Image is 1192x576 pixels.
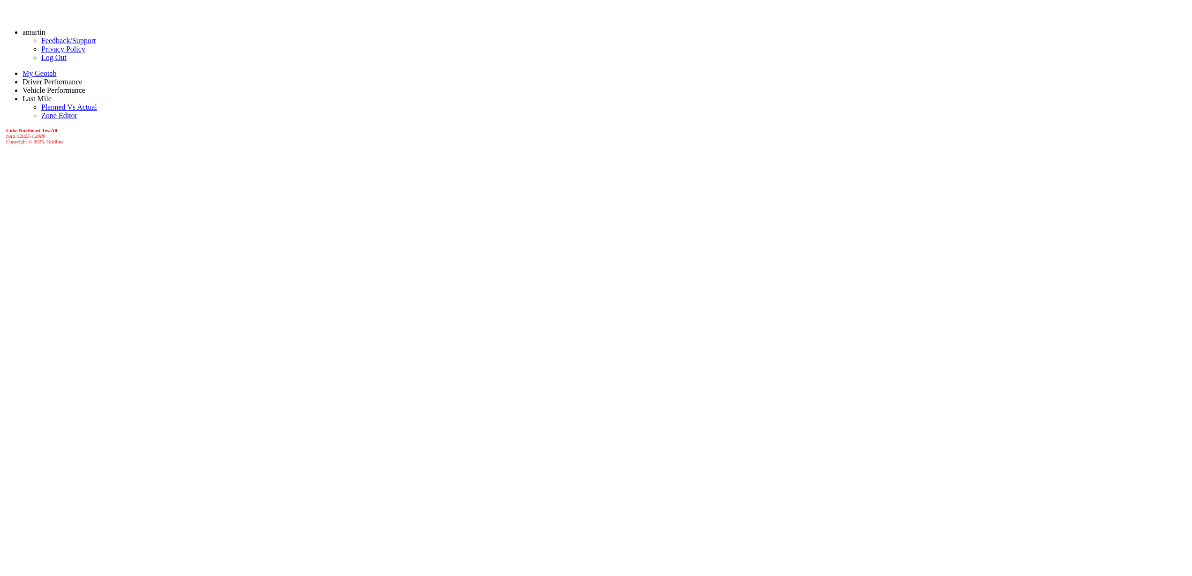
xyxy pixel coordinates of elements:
a: Zone Editor [41,112,77,120]
a: Vehicle Performance [23,86,85,94]
i: beta v.2025.4.2088 [6,133,46,139]
a: Feedback/Support [41,37,96,45]
div: Copyright © 2025, Gridline [6,127,1188,144]
a: My Geotab [23,69,56,77]
a: Log Out [41,53,67,61]
a: amartin [23,28,46,36]
a: Planned Vs Actual [41,103,97,111]
a: Privacy Policy [41,45,85,53]
b: Coke Northeast TestAll [6,127,57,133]
a: Driver Performance [23,78,83,86]
a: Last Mile [23,95,52,103]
